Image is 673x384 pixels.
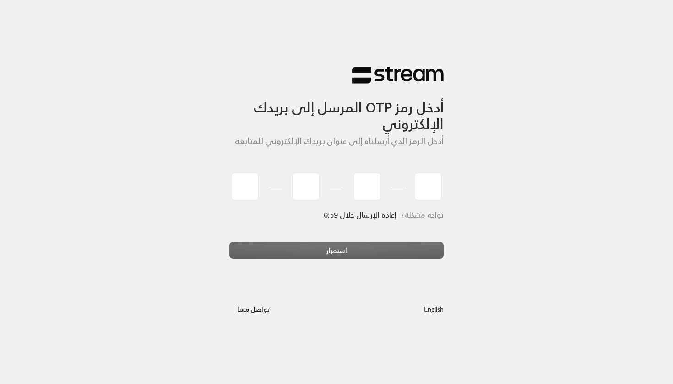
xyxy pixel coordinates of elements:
[229,136,444,146] h5: أدخل الرمز الذي أرسلناه إلى عنوان بريدك الإلكتروني للمتابعة
[229,300,277,317] button: تواصل معنا
[229,84,444,132] h3: أدخل رمز OTP المرسل إلى بريدك الإلكتروني
[229,304,277,315] a: تواصل معنا
[424,300,444,317] a: English
[401,208,444,221] span: تواجه مشكلة؟
[352,66,444,84] img: Stream Logo
[324,208,396,221] span: إعادة الإرسال خلال 0:59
